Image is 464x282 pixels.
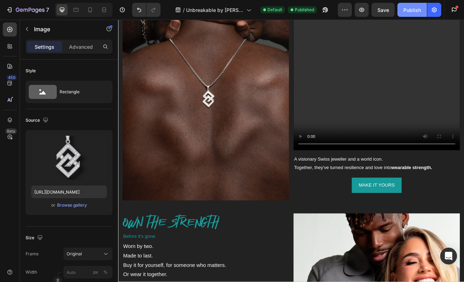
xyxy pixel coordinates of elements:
div: Source [26,116,50,125]
span: Original [67,251,82,257]
div: Browse gallery [57,202,87,208]
button: Original [63,248,112,260]
strong: wearable strength. [332,177,382,183]
p: Settings [35,43,54,51]
img: preview-image [31,136,107,180]
label: Width [26,269,37,275]
p: Before it's gone. [6,258,207,269]
div: Style [26,68,36,74]
h2: OWN THE STRENGTH [5,236,207,258]
span: or [51,201,55,209]
div: Size [26,233,44,243]
div: Publish [403,6,421,14]
div: Open Intercom Messenger [440,248,457,264]
span: Unbreakable by [PERSON_NAME] x [PERSON_NAME] [186,6,244,14]
button: Browse gallery [57,202,87,209]
button: Publish [397,3,427,17]
label: Frame [26,251,39,257]
div: % [103,269,108,275]
p: Image [34,25,94,33]
p: A visionary Swiss jeweller and a world icon. [214,165,415,175]
p: Together, they've turned resilience and love into [214,175,415,185]
div: Beta [5,128,17,134]
span: Worn by two. [6,272,43,279]
div: px [93,269,98,275]
button: px [101,268,110,276]
button: % [91,268,100,276]
span: Default [267,7,282,13]
span: Published [295,7,314,13]
p: MAKE IT YOURS [292,196,336,207]
p: 7 [46,6,49,14]
div: Rectangle [60,84,102,100]
span: / [183,6,185,14]
button: Save [371,3,395,17]
input: px% [63,266,112,278]
div: 450 [7,75,17,80]
p: Advanced [69,43,93,51]
span: Save [377,7,389,13]
div: Undo/Redo [132,3,161,17]
input: https://example.com/image.jpg [31,186,107,198]
a: MAKE IT YOURS [284,192,344,211]
iframe: Design area [118,20,464,282]
button: 7 [3,3,52,17]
